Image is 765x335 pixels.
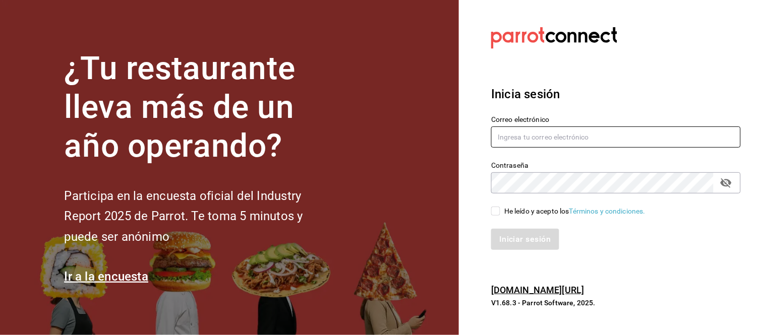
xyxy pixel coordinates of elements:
h3: Inicia sesión [491,85,741,103]
div: He leído y acepto los [504,206,645,217]
label: Correo electrónico [491,116,741,123]
h2: Participa en la encuesta oficial del Industry Report 2025 de Parrot. Te toma 5 minutos y puede se... [64,186,336,247]
label: Contraseña [491,162,741,169]
a: Términos y condiciones. [569,207,645,215]
p: V1.68.3 - Parrot Software, 2025. [491,298,741,308]
button: passwordField [718,174,735,191]
a: Ir a la encuesta [64,270,148,284]
a: [DOMAIN_NAME][URL] [491,285,584,295]
h1: ¿Tu restaurante lleva más de un año operando? [64,49,336,165]
input: Ingresa tu correo electrónico [491,126,741,148]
